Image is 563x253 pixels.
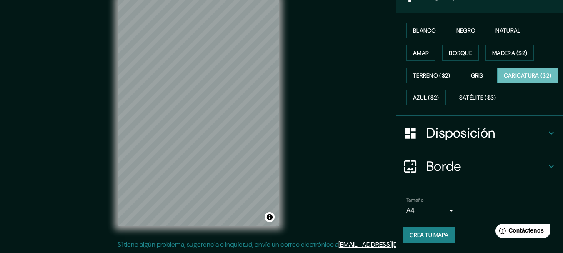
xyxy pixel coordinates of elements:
font: Natural [495,27,520,34]
button: Caricatura ($2) [497,68,558,83]
font: Crea tu mapa [410,231,448,239]
font: Tamaño [406,197,423,203]
font: Negro [456,27,476,34]
font: Terreno ($2) [413,72,450,79]
button: Madera ($2) [485,45,534,61]
font: Disposición [426,124,495,142]
font: Madera ($2) [492,49,527,57]
font: Blanco [413,27,436,34]
button: Azul ($2) [406,90,446,105]
font: Satélite ($3) [459,94,496,102]
div: Disposición [396,116,563,150]
div: Borde [396,150,563,183]
button: Natural [489,23,527,38]
font: Bosque [449,49,472,57]
font: Borde [426,158,461,175]
button: Blanco [406,23,443,38]
button: Amar [406,45,435,61]
iframe: Lanzador de widgets de ayuda [489,220,554,244]
div: A4 [406,204,456,217]
button: Gris [464,68,490,83]
font: A4 [406,206,415,215]
button: Activar o desactivar atribución [265,212,275,222]
button: Terreno ($2) [406,68,457,83]
font: Caricatura ($2) [504,72,552,79]
font: Si tiene algún problema, sugerencia o inquietud, envíe un correo electrónico a [118,240,338,249]
a: [EMAIL_ADDRESS][DOMAIN_NAME] [338,240,441,249]
font: Azul ($2) [413,94,439,102]
button: Negro [450,23,483,38]
font: Amar [413,49,429,57]
button: Crea tu mapa [403,227,455,243]
button: Bosque [442,45,479,61]
button: Satélite ($3) [453,90,503,105]
font: Gris [471,72,483,79]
